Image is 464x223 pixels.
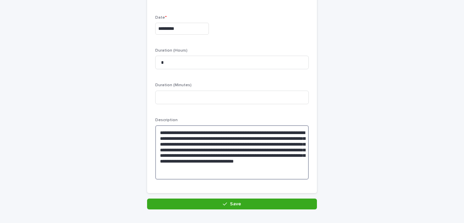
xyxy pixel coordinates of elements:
[230,202,241,206] span: Save
[155,83,192,87] span: Duration (Minutes)
[147,199,317,209] button: Save
[155,118,178,122] span: Description
[155,49,188,53] span: Duration (Hours)
[155,16,167,20] span: Date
